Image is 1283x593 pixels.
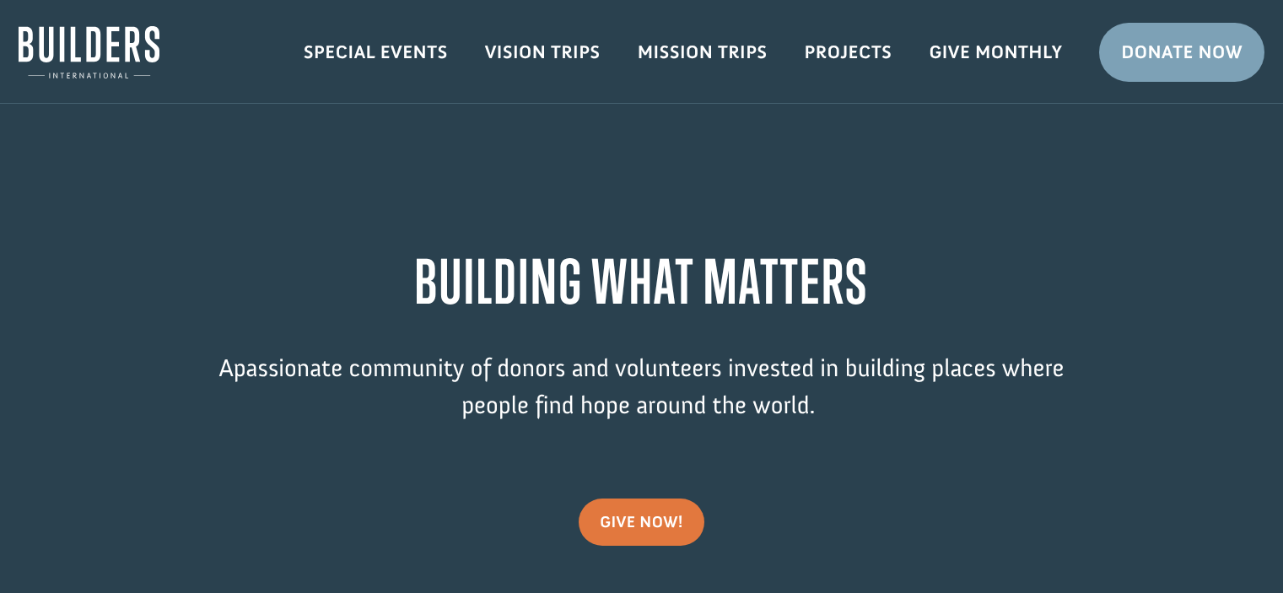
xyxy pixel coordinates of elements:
a: Mission Trips [619,28,786,77]
img: Builders International [19,26,159,78]
span: A [218,353,233,383]
h1: BUILDING WHAT MATTERS [186,246,1097,325]
a: Special Events [285,28,466,77]
a: Donate Now [1099,23,1264,82]
p: passionate community of donors and volunteers invested in building places where people find hope ... [186,350,1097,449]
a: Vision Trips [466,28,619,77]
a: Give Monthly [910,28,1081,77]
a: Projects [786,28,911,77]
a: give now! [579,499,704,546]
